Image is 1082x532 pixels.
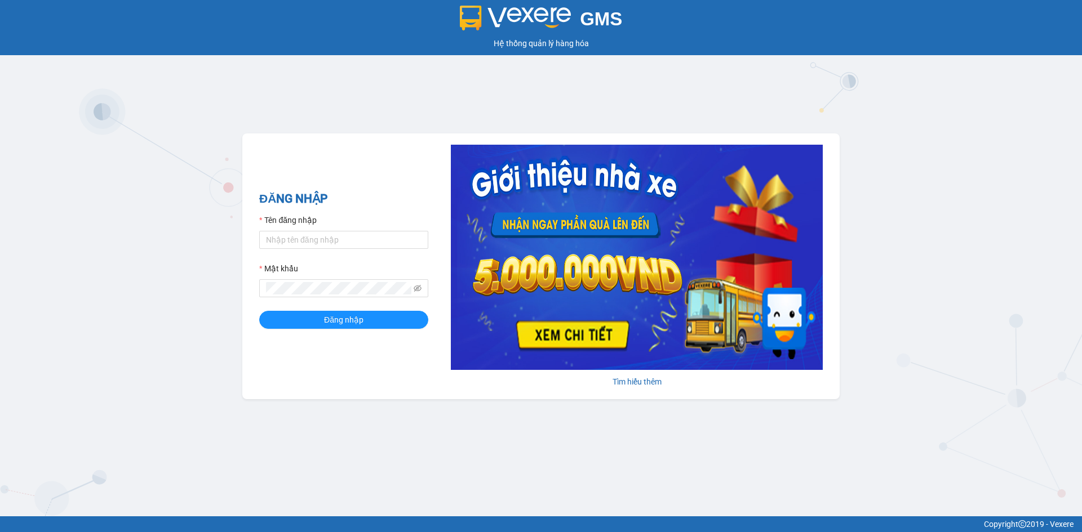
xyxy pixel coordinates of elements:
a: GMS [460,17,623,26]
button: Đăng nhập [259,311,428,329]
div: Copyright 2019 - Vexere [8,518,1074,530]
span: GMS [580,8,622,29]
img: banner-0 [451,145,823,370]
input: Tên đăng nhập [259,231,428,249]
span: eye-invisible [414,284,422,292]
label: Tên đăng nhập [259,214,317,226]
input: Mật khẩu [266,282,411,294]
span: Đăng nhập [324,314,363,326]
h2: ĐĂNG NHẬP [259,190,428,208]
span: copyright [1018,520,1026,528]
div: Hệ thống quản lý hàng hóa [3,37,1079,50]
label: Mật khẩu [259,262,298,275]
img: logo 2 [460,6,571,30]
div: Tìm hiểu thêm [451,375,823,388]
